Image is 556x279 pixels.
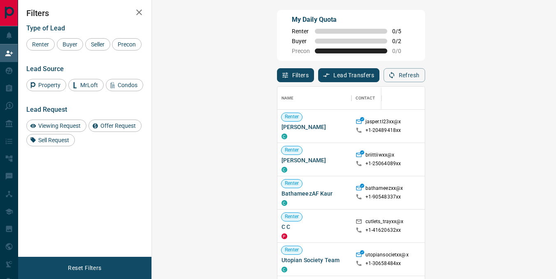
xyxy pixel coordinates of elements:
[77,82,101,88] span: MrLoft
[57,38,83,51] div: Buyer
[281,213,302,220] span: Renter
[292,48,310,54] span: Precon
[365,194,401,201] p: +1- 90548337xx
[26,134,75,146] div: Sell Request
[292,15,410,25] p: My Daily Quota
[88,41,107,48] span: Seller
[365,251,409,260] p: utopiansocietxx@x
[392,28,410,35] span: 0 / 5
[26,65,64,73] span: Lead Source
[277,68,314,82] button: Filters
[281,223,347,231] span: C C
[365,227,401,234] p: +1- 41620632xx
[63,261,107,275] button: Reset Filters
[26,38,55,51] div: Renter
[281,256,347,264] span: Utopian Society Team
[26,120,86,132] div: Viewing Request
[356,87,375,110] div: Contact
[60,41,80,48] span: Buyer
[365,260,401,267] p: +1- 30658484xx
[281,247,302,254] span: Renter
[292,38,310,44] span: Buyer
[281,87,294,110] div: Name
[85,38,110,51] div: Seller
[88,120,142,132] div: Offer Request
[365,127,401,134] p: +1- 20489418xx
[281,233,287,239] div: property.ca
[292,28,310,35] span: Renter
[281,189,347,198] span: BathameezAF Kaur
[281,134,287,139] div: condos.ca
[365,152,395,160] p: briittiiwxx@x
[277,87,351,110] div: Name
[115,41,139,48] span: Precon
[281,147,302,154] span: Renter
[281,113,302,120] span: Renter
[365,160,401,167] p: +1- 25064089xx
[26,79,66,91] div: Property
[365,185,403,194] p: bathameezxx@x
[35,122,84,129] span: Viewing Request
[281,123,347,131] span: [PERSON_NAME]
[384,68,425,82] button: Refresh
[365,218,404,227] p: cutlets_trayxx@x
[98,122,139,129] span: Offer Request
[281,167,287,173] div: condos.ca
[26,8,143,18] h2: Filters
[68,79,104,91] div: MrLoft
[281,267,287,272] div: condos.ca
[26,106,67,113] span: Lead Request
[106,79,143,91] div: Condos
[392,48,410,54] span: 0 / 0
[26,24,65,32] span: Type of Lead
[29,41,52,48] span: Renter
[365,118,401,127] p: jasper.tl23xx@x
[35,137,72,143] span: Sell Request
[281,180,302,187] span: Renter
[112,38,142,51] div: Precon
[392,38,410,44] span: 0 / 2
[281,156,347,164] span: [PERSON_NAME]
[115,82,140,88] span: Condos
[35,82,63,88] span: Property
[281,200,287,206] div: condos.ca
[318,68,379,82] button: Lead Transfers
